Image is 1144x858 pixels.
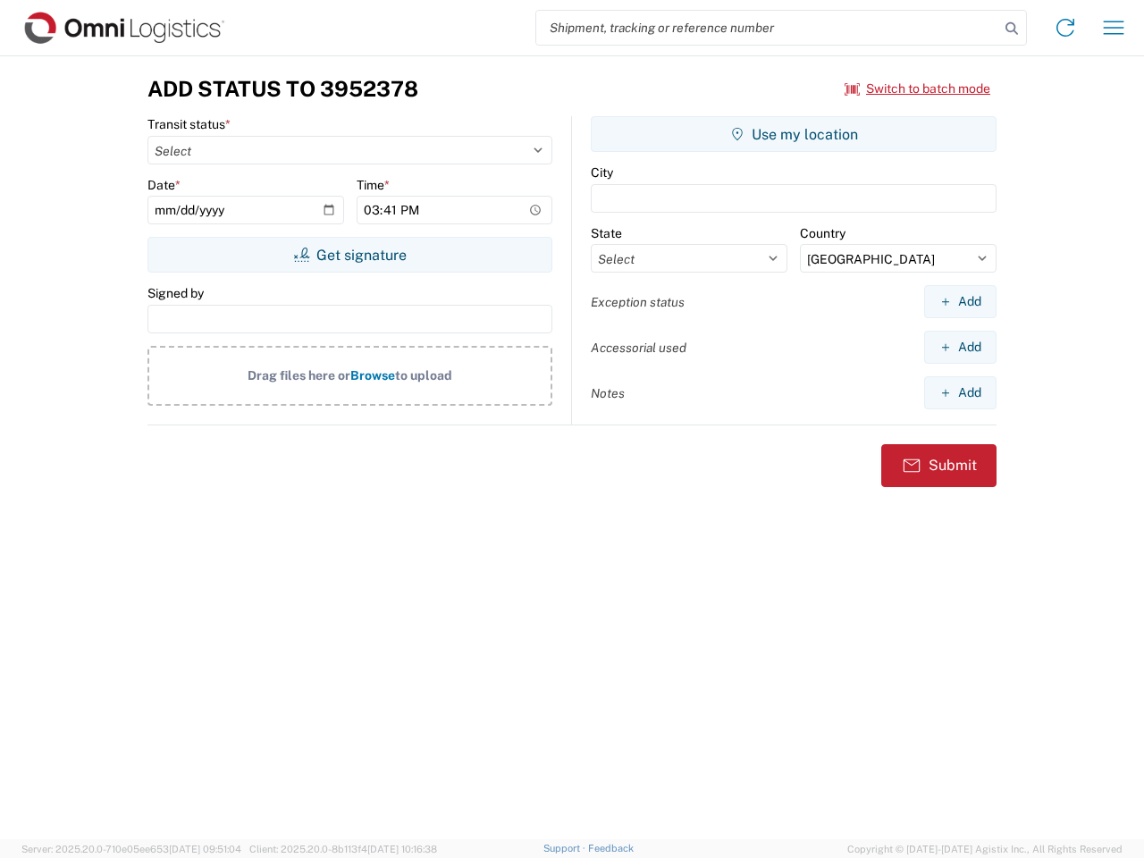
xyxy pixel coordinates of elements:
input: Shipment, tracking or reference number [536,11,999,45]
label: Time [357,177,390,193]
label: City [591,164,613,181]
span: to upload [395,368,452,383]
span: [DATE] 10:16:38 [367,844,437,854]
button: Switch to batch mode [845,74,990,104]
label: Signed by [147,285,204,301]
span: Drag files here or [248,368,350,383]
button: Add [924,331,997,364]
label: Country [800,225,845,241]
button: Get signature [147,237,552,273]
span: Client: 2025.20.0-8b113f4 [249,844,437,854]
span: Browse [350,368,395,383]
label: Accessorial used [591,340,686,356]
span: Server: 2025.20.0-710e05ee653 [21,844,241,854]
button: Add [924,376,997,409]
label: Notes [591,385,625,401]
label: Transit status [147,116,231,132]
label: State [591,225,622,241]
button: Add [924,285,997,318]
span: [DATE] 09:51:04 [169,844,241,854]
a: Feedback [588,843,634,854]
span: Copyright © [DATE]-[DATE] Agistix Inc., All Rights Reserved [847,841,1123,857]
button: Submit [881,444,997,487]
h3: Add Status to 3952378 [147,76,418,102]
label: Date [147,177,181,193]
button: Use my location [591,116,997,152]
label: Exception status [591,294,685,310]
a: Support [543,843,588,854]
